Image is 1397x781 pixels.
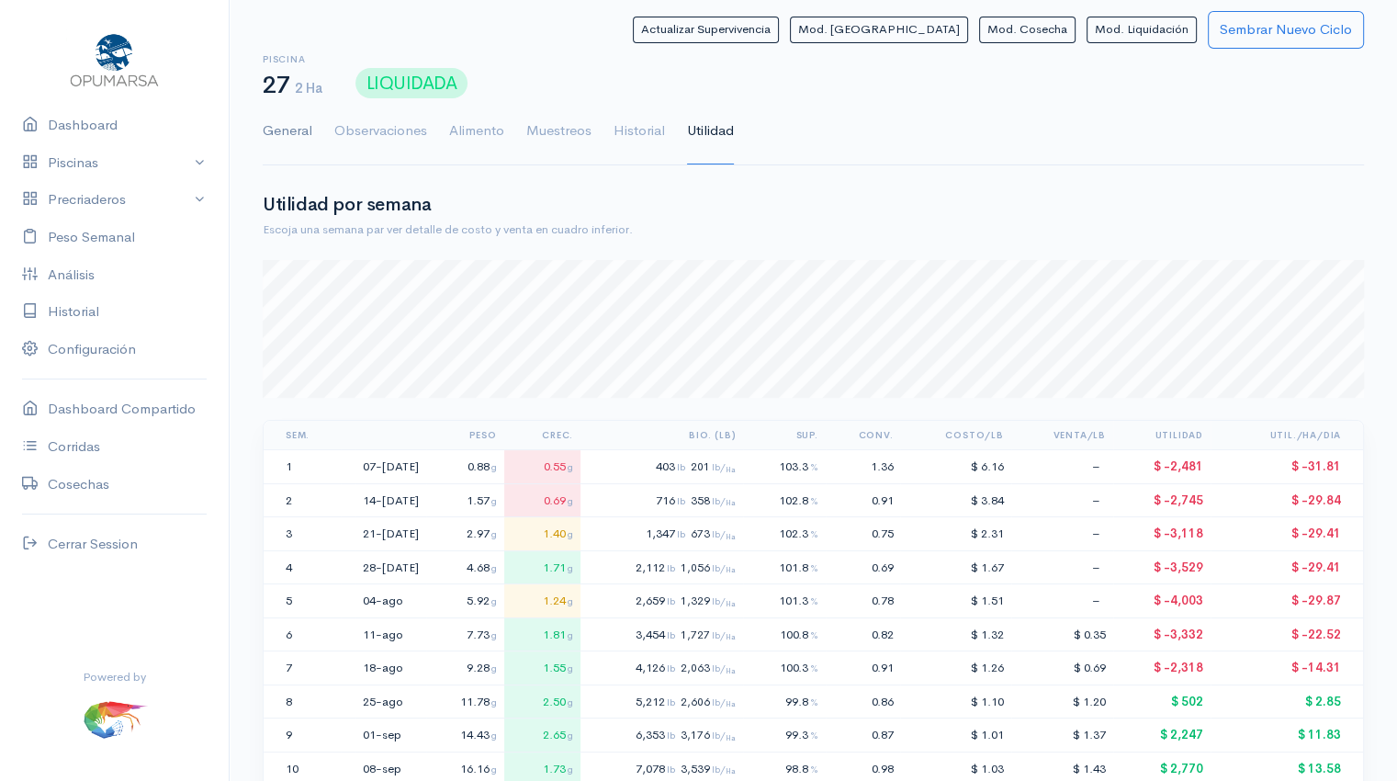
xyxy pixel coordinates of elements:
[568,527,573,540] span: g
[355,719,426,753] td: 01-sep
[1092,492,1106,508] span: –
[810,628,818,641] span: %
[504,617,580,651] td: 1.81
[810,763,818,775] span: %
[580,421,743,450] th: Bio. (Lb)
[286,660,292,675] span: 7
[900,719,1010,753] td: $ 1.01
[826,651,901,685] td: 0.91
[1113,651,1211,685] td: $ -2,318
[568,494,573,507] span: g
[667,696,675,708] span: lb
[286,526,292,541] span: 3
[667,662,675,674] span: lb
[426,685,504,719] td: 11.78
[504,450,580,484] td: 0.55
[681,695,736,709] span: 2,606
[712,595,736,607] span: lb/
[1113,550,1211,584] td: $ -3,529
[355,483,426,517] td: 14-[DATE]
[677,494,685,507] span: lb
[504,651,580,685] td: 1.55
[426,719,504,753] td: 14.43
[491,494,497,507] span: g
[1073,761,1106,776] span: $ 1.43
[1092,526,1106,541] span: –
[568,662,573,674] span: g
[1211,550,1363,584] td: $ -29.41
[504,685,580,719] td: 2.50
[826,584,901,618] td: 0.78
[568,460,573,473] span: g
[355,550,426,584] td: 28-[DATE]
[810,494,818,507] span: %
[491,696,497,708] span: g
[355,450,426,484] td: 07-[DATE]
[491,594,497,607] span: g
[681,594,736,608] span: 1,329
[726,600,736,608] sub: Ha
[726,700,736,708] sub: Ha
[504,584,580,618] td: 1.24
[1208,11,1364,49] button: Sembrar Nuevo Ciclo
[810,662,818,674] span: %
[826,550,901,584] td: 0.69
[614,98,665,164] a: Historial
[504,550,580,584] td: 1.71
[712,562,736,574] span: lb/
[568,594,573,607] span: g
[1211,517,1363,551] td: $ -29.41
[426,617,504,651] td: 7.73
[1073,694,1106,709] span: $ 1.20
[826,685,901,719] td: 0.86
[726,466,736,474] sub: Ha
[667,729,675,741] span: lb
[826,421,901,450] th: Conv.
[580,651,743,685] td: 4,126
[263,54,322,64] h6: Piscina
[677,527,685,540] span: lb
[1113,617,1211,651] td: $ -3,332
[826,483,901,517] td: 0.91
[1092,593,1106,608] span: –
[667,561,675,574] span: lb
[355,617,426,651] td: 11-ago
[1113,483,1211,517] td: $ -2,745
[790,17,968,43] button: Mod. [GEOGRAPHIC_DATA]
[743,617,825,651] td: 100.8
[691,459,736,474] span: 201
[355,68,468,98] span: LIQUIDADA
[726,566,736,574] sub: Ha
[1113,450,1211,484] td: $ -2,481
[504,421,580,450] th: Crec.
[263,98,312,164] a: General
[355,651,426,685] td: 18-ago
[900,421,1010,450] th: Costo/Lb
[580,617,743,651] td: 3,454
[295,79,322,96] span: 2 Ha
[491,628,497,641] span: g
[449,98,504,164] a: Alimento
[743,719,825,753] td: 99.3
[743,550,825,584] td: 101.8
[826,517,901,551] td: 0.75
[681,560,736,575] span: 1,056
[263,221,1364,239] div: Escoja una semana par ver detalle de costo y venta en cuadro inferior.
[491,662,497,674] span: g
[264,421,341,450] th: Sem.
[810,729,818,741] span: %
[491,561,497,574] span: g
[1113,517,1211,551] td: $ -3,118
[1011,421,1113,450] th: Venta/Lb
[491,527,497,540] span: g
[355,584,426,618] td: 04-ago
[667,763,675,775] span: lb
[426,450,504,484] td: 0.88
[1113,719,1211,753] td: $ 2,247
[580,517,743,551] td: 1,347
[743,584,825,618] td: 101.3
[1211,584,1363,618] td: $ -29.87
[900,483,1010,517] td: $ 3.84
[900,517,1010,551] td: $ 2.31
[426,421,504,450] th: Peso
